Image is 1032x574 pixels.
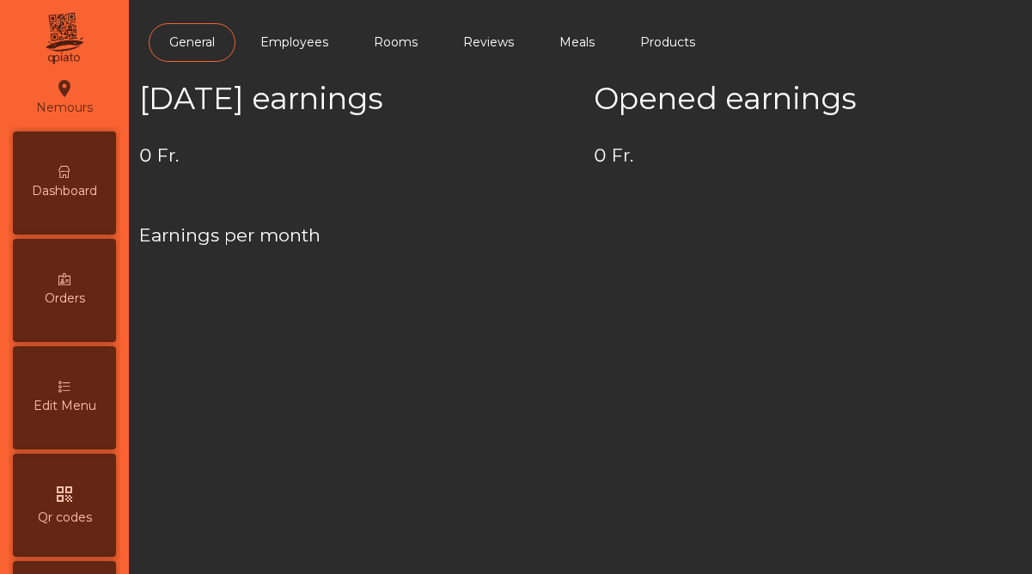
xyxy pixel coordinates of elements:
[443,23,534,62] a: Reviews
[594,143,1023,168] h4: 0 Fr.
[139,143,568,168] h4: 0 Fr.
[139,81,568,117] h2: [DATE] earnings
[149,23,235,62] a: General
[45,290,85,308] span: Orders
[139,223,1022,248] h4: Earnings per month
[32,182,97,200] span: Dashboard
[38,509,92,527] span: Qr codes
[353,23,438,62] a: Rooms
[539,23,615,62] a: Meals
[240,23,349,62] a: Employees
[54,78,75,99] i: location_on
[54,484,75,504] i: qr_code
[34,397,96,415] span: Edit Menu
[620,23,716,62] a: Products
[43,9,85,69] img: qpiato
[36,76,93,119] div: Nemours
[594,81,1023,117] h2: Opened earnings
